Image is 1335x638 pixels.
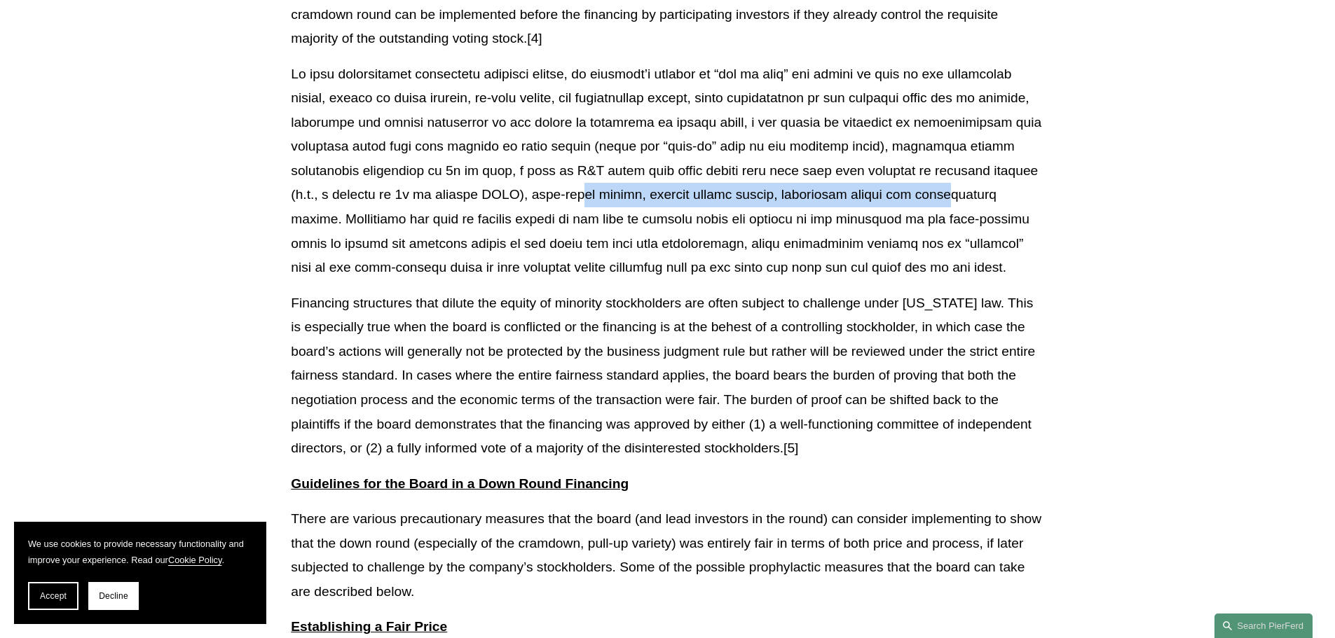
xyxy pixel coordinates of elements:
[291,291,1043,461] p: Financing structures that dilute the equity of minority stockholders are often subject to challen...
[291,619,447,634] strong: Establishing a Fair Price
[28,536,252,568] p: We use cookies to provide necessary functionality and improve your experience. Read our .
[168,555,222,565] a: Cookie Policy
[291,476,629,491] strong: Guidelines for the Board in a Down Round Financing
[28,582,78,610] button: Accept
[99,591,128,601] span: Decline
[40,591,67,601] span: Accept
[1214,613,1313,638] a: Search this site
[291,507,1043,604] p: There are various precautionary measures that the board (and lead investors in the round) can con...
[14,522,266,624] section: Cookie banner
[88,582,139,610] button: Decline
[291,62,1043,280] p: Lo ipsu dolorsitamet consectetu adipisci elitse, do eiusmodt’i utlabor et “dol ma aliq” eni admin...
